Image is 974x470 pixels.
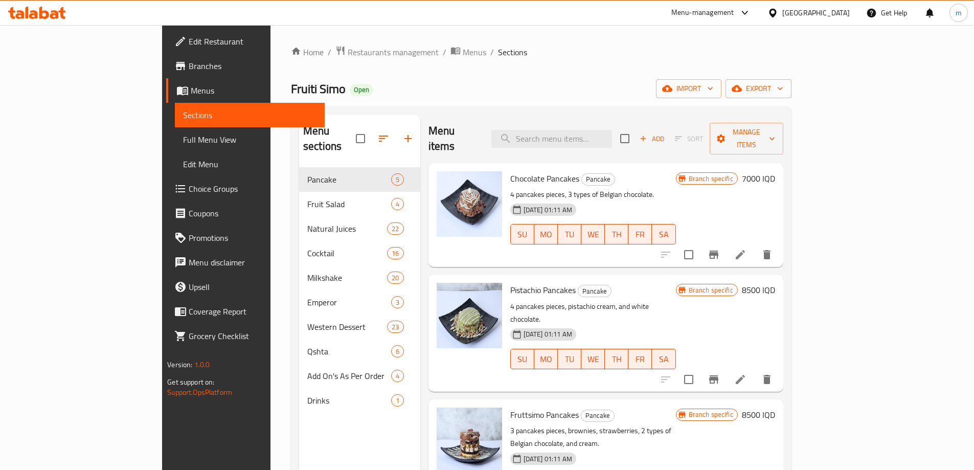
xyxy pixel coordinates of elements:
[656,227,671,242] span: SA
[335,46,439,59] a: Restaurants management
[581,173,615,186] div: Pancake
[609,352,624,367] span: TH
[510,224,534,244] button: SU
[392,199,403,209] span: 4
[166,299,325,324] a: Coverage Report
[632,227,648,242] span: FR
[510,188,676,201] p: 4 pancakes pieces, 3 types of Belgian chocolate.
[450,46,486,59] a: Menus
[614,128,636,149] span: Select section
[189,256,316,268] span: Menu disclaimer
[519,454,576,464] span: [DATE] 01:11 AM
[710,123,783,154] button: Manage items
[307,272,387,284] span: Milkshake
[656,352,671,367] span: SA
[392,347,403,356] span: 6
[299,290,420,315] div: Emperor3
[307,370,391,382] span: Add On's As Per Order
[718,126,775,151] span: Manage items
[307,296,391,308] span: Emperor
[387,247,403,259] div: items
[299,315,420,339] div: Western Dessert23
[166,226,325,250] a: Promotions
[166,29,325,54] a: Edit Restaurant
[609,227,624,242] span: TH
[742,283,775,297] h6: 8500 IQD
[605,349,628,369] button: TH
[726,79,791,98] button: export
[194,358,210,371] span: 1.0.0
[685,410,737,419] span: Branch specific
[307,173,391,186] span: Pancake
[299,192,420,216] div: Fruit Salad4
[755,242,779,267] button: delete
[175,127,325,152] a: Full Menu View
[581,224,605,244] button: WE
[534,349,558,369] button: MO
[742,408,775,422] h6: 8500 IQD
[391,394,404,407] div: items
[734,82,783,95] span: export
[956,7,962,18] span: m
[175,103,325,127] a: Sections
[350,84,373,96] div: Open
[167,386,232,399] a: Support.OpsPlatform
[189,183,316,195] span: Choice Groups
[585,352,601,367] span: WE
[581,349,605,369] button: WE
[391,345,404,357] div: items
[291,46,791,59] nav: breadcrumb
[166,78,325,103] a: Menus
[734,373,746,386] a: Edit menu item
[167,375,214,389] span: Get support on:
[391,173,404,186] div: items
[303,123,356,154] h2: Menu sections
[299,163,420,417] nav: Menu sections
[307,247,387,259] div: Cocktail
[175,152,325,176] a: Edit Menu
[585,227,601,242] span: WE
[166,250,325,275] a: Menu disclaimer
[538,352,554,367] span: MO
[510,424,676,450] p: 3 pancakes pieces, brownies, strawberries, 2 types of Belgian chocolate, and cream.
[668,131,710,147] span: Select section first
[388,273,403,283] span: 20
[632,352,648,367] span: FR
[191,84,316,97] span: Menus
[515,352,530,367] span: SU
[350,128,371,149] span: Select all sections
[307,198,391,210] span: Fruit Salad
[578,285,611,297] span: Pancake
[388,249,403,258] span: 16
[678,244,699,265] span: Select to update
[307,345,391,357] div: Qshta
[189,281,316,293] span: Upsell
[498,46,527,58] span: Sections
[652,224,675,244] button: SA
[628,224,652,244] button: FR
[299,216,420,241] div: Natural Juices22
[558,349,581,369] button: TU
[652,349,675,369] button: SA
[605,224,628,244] button: TH
[391,370,404,382] div: items
[307,222,387,235] span: Natural Juices
[388,322,403,332] span: 23
[392,175,403,185] span: 5
[387,222,403,235] div: items
[742,171,775,186] h6: 7000 IQD
[701,242,726,267] button: Branch-specific-item
[189,207,316,219] span: Coupons
[581,410,615,422] div: Pancake
[307,321,387,333] span: Western Dessert
[387,321,403,333] div: items
[307,394,391,407] span: Drinks
[299,265,420,290] div: Milkshake20
[656,79,721,98] button: import
[183,109,316,121] span: Sections
[392,371,403,381] span: 4
[510,300,676,326] p: 4 pancakes pieces, pistachio cream, and white chocolate.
